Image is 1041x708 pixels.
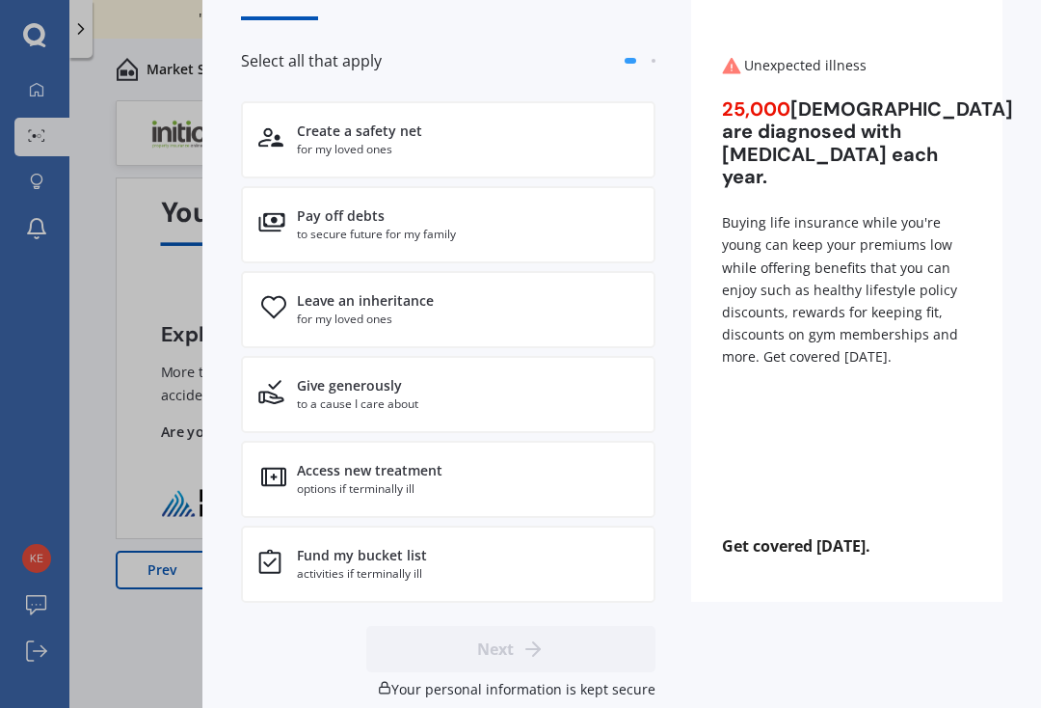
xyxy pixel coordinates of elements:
[297,141,422,158] div: for my loved ones
[722,98,972,188] div: [DEMOGRAPHIC_DATA] are diagnosed with [MEDICAL_DATA] each year.
[297,226,456,243] div: to secure future for my family
[297,291,434,311] div: Leave an inheritance
[297,395,418,413] div: to a cause I care about
[722,56,972,75] div: Unexpected illness
[691,536,1002,556] span: Get covered [DATE].
[297,461,442,480] div: Access new treatment
[297,480,442,498] div: options if terminally ill
[297,311,434,328] div: for my loved ones
[297,376,402,395] div: Give generously
[366,626,655,672] button: Next
[297,122,422,141] div: Create a safety net
[297,546,427,565] div: Fund my bucket list
[241,51,382,70] span: Select all that apply
[722,211,972,368] div: Buying life insurance while you're young can keep your premiums low while offering benefits that ...
[378,680,655,699] div: Your personal information is kept secure
[297,206,385,226] div: Pay off debts
[722,96,790,122] span: 25,000
[297,565,427,583] div: activities if terminally ill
